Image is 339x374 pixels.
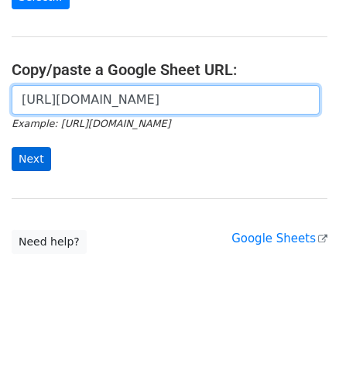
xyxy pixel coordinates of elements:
[12,147,51,171] input: Next
[12,60,327,79] h4: Copy/paste a Google Sheet URL:
[231,232,327,245] a: Google Sheets
[12,85,320,115] input: Paste your Google Sheet URL here
[262,300,339,374] iframe: Chat Widget
[12,230,87,254] a: Need help?
[12,118,170,129] small: Example: [URL][DOMAIN_NAME]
